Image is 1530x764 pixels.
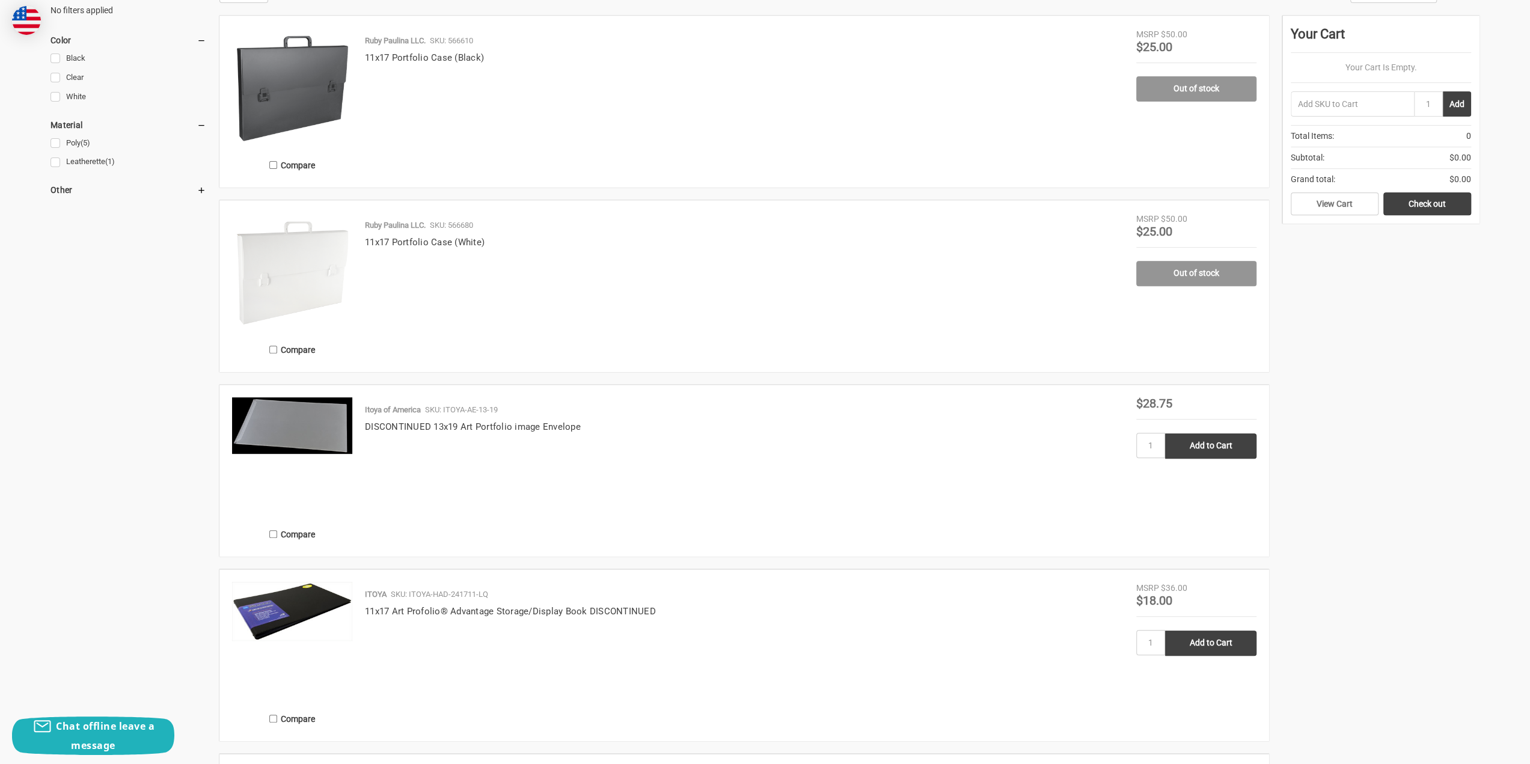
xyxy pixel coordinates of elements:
[232,28,352,148] img: 11x17 Portfolio Case (Black)
[365,421,581,432] a: DISCONTINUED 13x19 Art Portfolio image Envelope
[56,720,155,752] span: Chat offline leave a message
[232,397,352,518] a: 13x19 Art Profolio ImagEnvelope
[365,35,426,47] p: Ruby Paulina LLC.
[12,6,41,35] img: duty and tax information for United States
[50,183,206,197] h5: Other
[1449,173,1471,186] span: $0.00
[1291,192,1379,215] a: View Cart
[1136,76,1256,102] a: Out of stock
[232,524,352,544] label: Compare
[1136,28,1159,41] div: MSRP
[232,397,352,454] img: 13x19 Art Profolio ImagEnvelope
[1161,29,1187,39] span: $50.00
[391,588,488,601] p: SKU: ITOYA-HAD-241711-LQ
[269,346,277,353] input: Compare
[1291,91,1414,117] input: Add SKU to Cart
[430,219,473,231] p: SKU: 566680
[365,404,421,416] p: Itoya of America
[1165,433,1256,459] input: Add to Cart
[1136,593,1172,608] span: $18.00
[1466,130,1471,142] span: 0
[1136,213,1159,225] div: MSRP
[1291,151,1324,164] span: Subtotal:
[50,89,206,105] a: White
[1161,583,1187,593] span: $36.00
[1449,151,1471,164] span: $0.00
[105,157,115,166] span: (1)
[269,715,277,723] input: Compare
[365,588,387,601] p: ITOYA
[232,582,352,702] a: 11x17 Art Profolio® Advantage Storage/Display Book DISCONTINUED
[50,118,206,132] h5: Material
[1165,631,1256,656] input: Add to Cart
[81,138,90,147] span: (5)
[365,52,484,63] a: 11x17 Portfolio Case (Black)
[1136,582,1159,594] div: MSRP
[365,219,426,231] p: Ruby Paulina LLC.
[430,35,473,47] p: SKU: 566610
[1291,61,1471,74] p: Your Cart Is Empty.
[50,70,206,86] a: Clear
[1136,261,1256,286] a: Out of stock
[425,404,498,416] p: SKU: ITOYA-AE-13-19
[365,606,656,617] a: 11x17 Art Profolio® Advantage Storage/Display Book DISCONTINUED
[232,213,352,333] img: 11x17 Portfolio Case (White)
[1291,24,1471,53] div: Your Cart
[1291,130,1334,142] span: Total Items:
[269,530,277,538] input: Compare
[232,340,352,359] label: Compare
[232,582,352,641] img: 11x17 Art Profolio® Advantage Storage/Display Book DISCONTINUED
[365,237,485,248] a: 11x17 Portfolio Case (White)
[50,33,206,47] h5: Color
[269,161,277,169] input: Compare
[1291,173,1335,186] span: Grand total:
[12,717,174,755] button: Chat offline leave a message
[232,709,352,729] label: Compare
[1136,40,1172,54] span: $25.00
[50,135,206,151] a: Poly
[1383,192,1471,215] a: Check out
[232,155,352,175] label: Compare
[1136,396,1172,411] span: $28.75
[50,154,206,170] a: Leatherette
[1443,91,1471,117] button: Add
[1161,214,1187,224] span: $50.00
[1136,224,1172,239] span: $25.00
[50,50,206,67] a: Black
